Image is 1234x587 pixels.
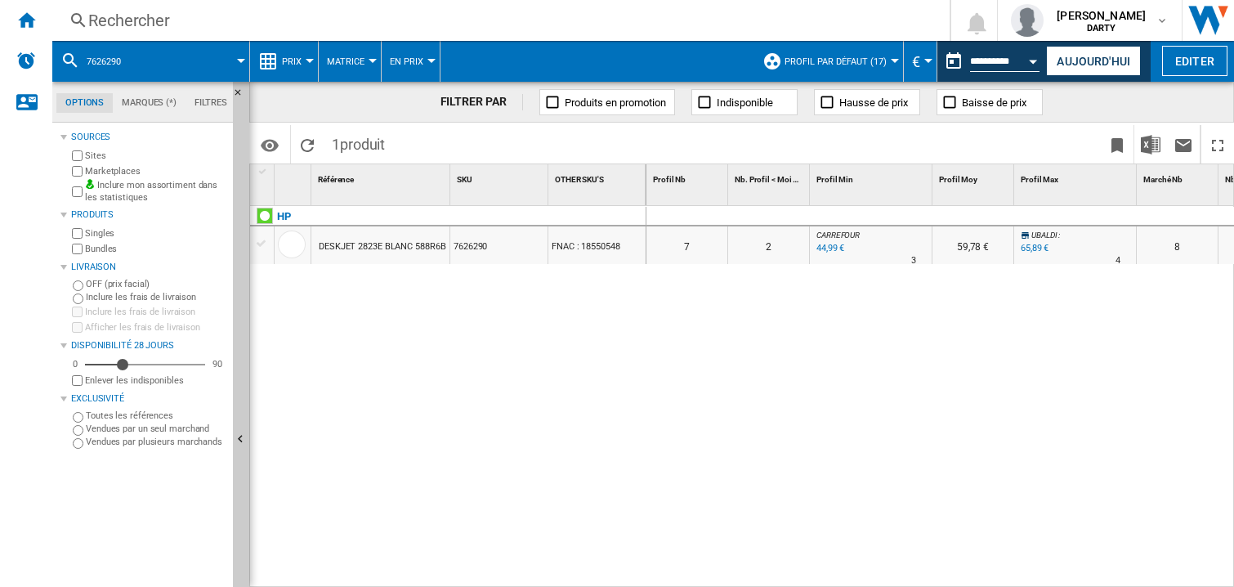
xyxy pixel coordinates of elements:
label: Inclure mon assortiment dans les statistiques [85,179,226,204]
div: 59,78 € [932,226,1013,264]
div: 7626290 [450,226,548,264]
input: Marketplaces [72,166,83,177]
span: produit [340,136,385,153]
label: Marketplaces [85,165,226,177]
span: : [1058,231,1060,240]
button: Plein écran [1201,125,1234,164]
div: Mise à jour : vendredi 8 août 2025 23:00 [1018,240,1048,257]
button: Matrice [327,41,373,82]
input: Inclure mon assortiment dans les statistiques [72,181,83,202]
span: € [912,53,920,70]
div: Sort None [936,164,1013,190]
span: Nb. Profil < Moi [735,175,791,184]
div: Sort None [278,164,311,190]
button: Recharger [291,125,324,164]
b: DARTY [1087,23,1116,34]
button: Envoyer ce rapport par email [1167,125,1200,164]
div: Profil Moy Sort None [936,164,1013,190]
label: Vendues par un seul marchand [86,423,226,435]
input: Vendues par un seul marchand [73,425,83,436]
button: Profil par défaut (17) [785,41,895,82]
label: Afficher les frais de livraison [85,321,226,334]
button: Hausse de prix [814,89,920,115]
span: Matrice [327,56,364,67]
button: md-calendar [937,45,970,78]
div: Référence Sort None [315,164,449,190]
span: En Prix [390,56,423,67]
div: Profil Max Sort None [1017,164,1136,190]
span: Profil Min [816,175,853,184]
span: CARREFOUR [816,231,860,240]
div: € [912,41,928,82]
div: Disponibilité 28 Jours [71,339,226,352]
button: 7626290 [87,41,137,82]
div: Prix [258,41,310,82]
input: Bundles [72,244,83,254]
input: Inclure les frais de livraison [72,307,83,317]
span: 1 [324,125,393,159]
img: mysite-bg-18x18.png [85,179,95,189]
input: Singles [72,228,83,239]
div: Livraison [71,261,226,274]
span: OTHER SKU'S [555,175,604,184]
span: Profil Nb [653,175,686,184]
div: Sort None [454,164,548,190]
button: Editer [1162,46,1227,76]
div: Délai de livraison : 3 jours [911,253,916,269]
label: OFF (prix facial) [86,278,226,290]
div: Profil Nb Sort None [650,164,727,190]
div: Sort None [813,164,932,190]
div: Exclusivité [71,392,226,406]
div: 90 [208,358,226,370]
div: Nb. Profil < Moi Sort None [731,164,809,190]
md-slider: Disponibilité [85,356,205,373]
div: Marché Nb Sort None [1140,164,1218,190]
div: 0 [69,358,82,370]
div: 8 [1137,226,1218,264]
img: excel-24x24.png [1141,135,1160,155]
div: Produits [71,208,226,222]
button: Prix [282,41,310,82]
div: OTHER SKU'S Sort None [552,164,646,190]
div: 7626290 [60,41,241,82]
span: Baisse de prix [962,96,1026,109]
div: FNAC : 18550548 [548,226,646,264]
div: Ce rapport est basé sur une date antérieure à celle d'aujourd'hui. [937,41,1043,82]
span: Indisponible [717,96,773,109]
button: En Prix [390,41,431,82]
md-tab-item: Marques (*) [113,93,186,113]
span: SKU [457,175,472,184]
button: Aujourd'hui [1046,46,1141,76]
md-tab-item: Options [56,93,113,113]
md-menu: Currency [904,41,937,82]
div: Sort None [1140,164,1218,190]
div: 7 [646,226,727,264]
div: Sort None [650,164,727,190]
input: Afficher les frais de livraison [72,375,83,386]
span: Profil par défaut (17) [785,56,887,67]
div: DESKJET 2823E BLANC 588R6B [319,228,445,266]
span: Hausse de prix [839,96,908,109]
span: Profil Max [1021,175,1058,184]
input: Vendues par plusieurs marchands [73,438,83,449]
div: Profil par défaut (17) [762,41,895,82]
img: profile.jpg [1011,4,1044,37]
button: Options [253,130,286,159]
label: Singles [85,227,226,240]
div: SKU Sort None [454,164,548,190]
span: UBALDI [1031,231,1057,240]
button: Créer un favoris [1101,125,1133,164]
button: Masquer [233,82,253,111]
button: Baisse de prix [937,89,1043,115]
span: Marché Nb [1143,175,1183,184]
label: Bundles [85,243,226,255]
label: Enlever les indisponibles [85,374,226,387]
label: Sites [85,150,226,162]
label: Inclure les frais de livraison [85,306,226,318]
button: Télécharger au format Excel [1134,125,1167,164]
label: Vendues par plusieurs marchands [86,436,226,448]
input: Afficher les frais de livraison [72,322,83,333]
img: alerts-logo.svg [16,51,36,70]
